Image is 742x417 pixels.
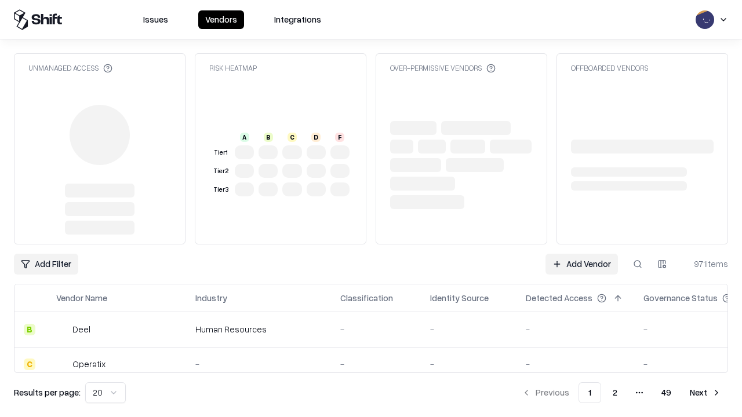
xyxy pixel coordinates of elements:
div: Tier 1 [212,148,230,158]
div: Risk Heatmap [209,63,257,73]
div: C [24,359,35,370]
button: 1 [579,382,601,403]
div: Industry [195,292,227,304]
div: 971 items [682,258,728,270]
button: Issues [136,10,175,29]
button: Add Filter [14,254,78,275]
a: Add Vendor [545,254,618,275]
div: Operatix [72,358,106,370]
button: Vendors [198,10,244,29]
div: Over-Permissive Vendors [390,63,496,73]
div: - [340,358,412,370]
div: - [195,358,322,370]
div: Tier 3 [212,185,230,195]
img: Deel [56,324,68,335]
p: Results per page: [14,386,81,398]
div: Human Resources [195,323,322,335]
button: 49 [652,382,681,403]
div: A [240,133,249,142]
div: Tier 2 [212,166,230,176]
div: Unmanaged Access [28,63,112,73]
div: Classification [340,292,393,304]
div: F [335,133,344,142]
div: Detected Access [526,292,592,304]
img: Operatix [56,359,68,370]
div: Deel [72,323,90,335]
div: - [526,358,625,370]
div: Vendor Name [56,292,107,304]
div: - [430,323,507,335]
div: - [430,358,507,370]
div: Governance Status [643,292,718,304]
div: C [288,133,297,142]
div: Identity Source [430,292,489,304]
button: 2 [603,382,627,403]
div: - [340,323,412,335]
nav: pagination [515,382,728,403]
button: Next [683,382,728,403]
div: - [526,323,625,335]
div: B [24,324,35,335]
div: D [311,133,321,142]
div: Offboarded Vendors [571,63,648,73]
button: Integrations [267,10,328,29]
div: B [264,133,273,142]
